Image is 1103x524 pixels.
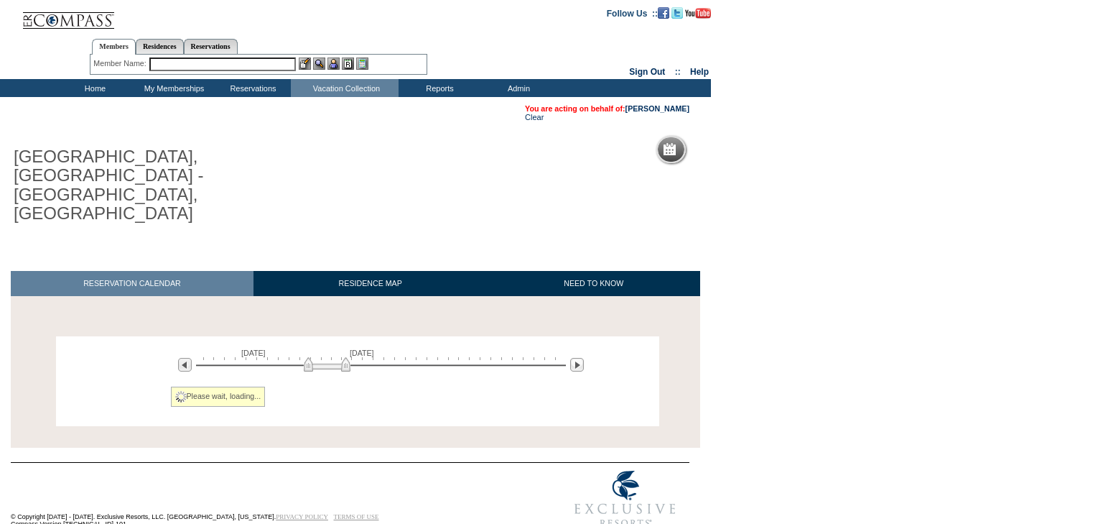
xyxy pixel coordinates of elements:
img: Next [570,358,584,372]
a: [PERSON_NAME] [625,104,689,113]
img: Impersonate [327,58,340,70]
a: Subscribe to our YouTube Channel [685,8,711,17]
img: Follow us on Twitter [671,7,683,19]
a: RESIDENCE MAP [253,271,488,296]
img: View [313,58,325,70]
img: Subscribe to our YouTube Channel [685,8,711,19]
a: TERMS OF USE [334,513,379,520]
img: b_calculator.gif [356,58,368,70]
h1: [GEOGRAPHIC_DATA], [GEOGRAPHIC_DATA] - [GEOGRAPHIC_DATA], [GEOGRAPHIC_DATA] [11,144,332,226]
div: Please wait, loading... [171,387,266,407]
td: Reports [399,79,478,97]
img: b_edit.gif [299,58,311,70]
a: Residences [136,39,184,54]
div: Member Name: [93,58,149,70]
span: [DATE] [350,349,374,357]
a: NEED TO KNOW [487,271,700,296]
a: Members [92,39,136,55]
td: Vacation Collection [291,79,399,97]
a: Become our fan on Facebook [658,8,669,17]
a: PRIVACY POLICY [276,513,328,520]
a: Clear [525,113,544,121]
a: RESERVATION CALENDAR [11,271,253,296]
img: spinner2.gif [175,391,187,403]
span: You are acting on behalf of: [525,104,689,113]
td: Admin [478,79,557,97]
a: Sign Out [629,67,665,77]
img: Reservations [342,58,354,70]
td: Follow Us :: [607,7,658,19]
td: My Memberships [133,79,212,97]
td: Reservations [212,79,291,97]
img: Become our fan on Facebook [658,7,669,19]
span: [DATE] [241,349,266,357]
a: Help [690,67,709,77]
h5: Reservation Calendar [681,145,791,155]
img: Previous [178,358,192,372]
a: Follow us on Twitter [671,8,683,17]
a: Reservations [184,39,238,54]
td: Home [54,79,133,97]
span: :: [675,67,681,77]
